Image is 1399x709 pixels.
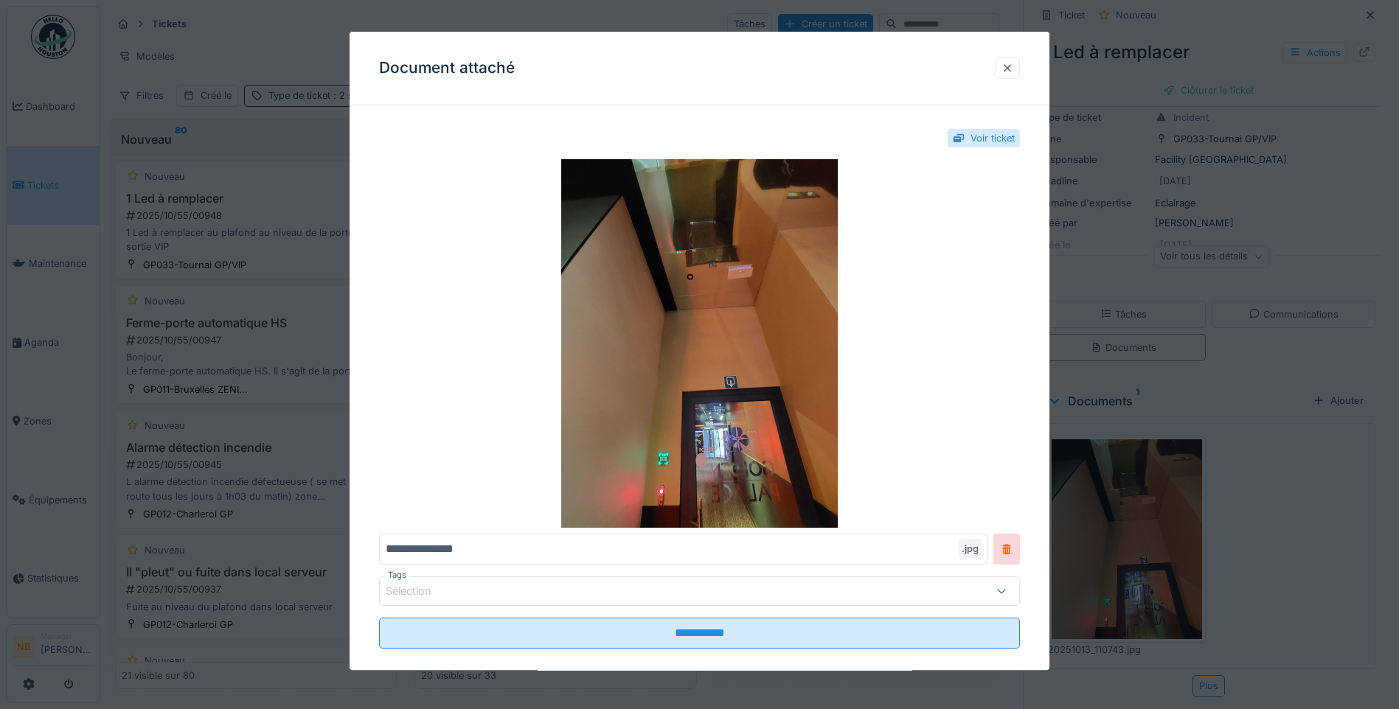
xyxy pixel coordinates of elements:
[379,159,1020,528] img: 157e8d08-17d3-44a7-a839-9cd40c0f74a2-20251013_110743.jpg
[379,59,515,77] h3: Document attaché
[959,539,982,559] div: .jpg
[386,584,452,600] div: Sélection
[971,131,1015,145] div: Voir ticket
[385,569,409,581] label: Tags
